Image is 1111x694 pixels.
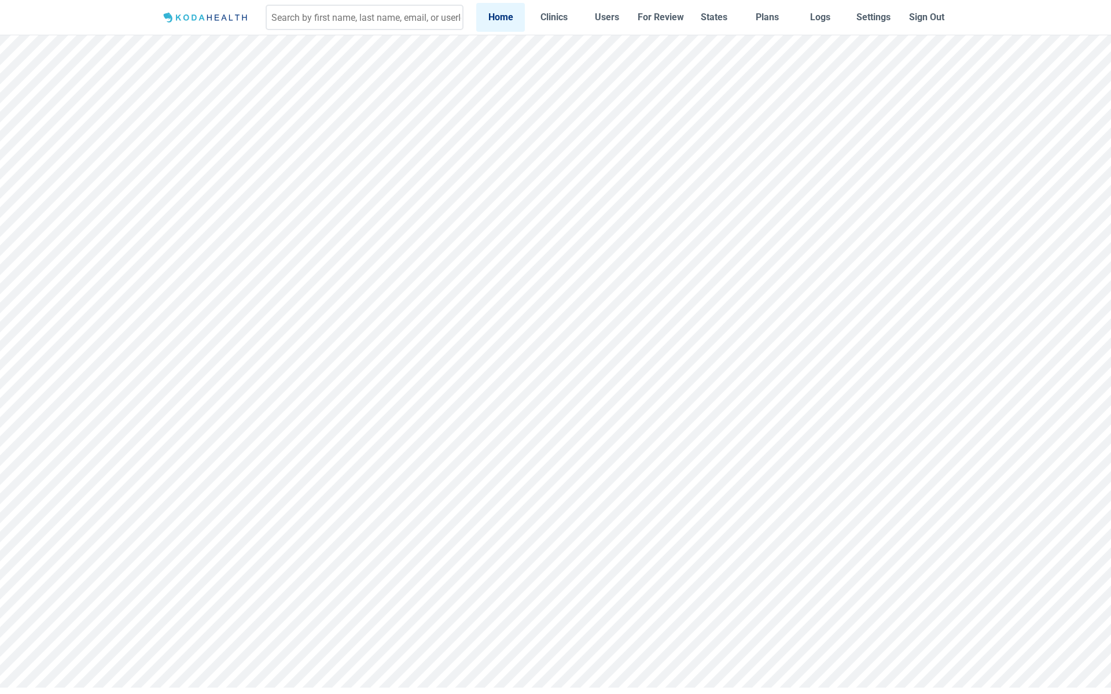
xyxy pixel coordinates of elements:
a: Logs [796,3,845,31]
a: Clinics [529,3,578,31]
img: Logo [160,10,253,25]
a: Settings [849,3,898,31]
a: Users [583,3,631,31]
button: Sign Out [903,3,951,31]
a: States [690,3,738,31]
a: Home [476,3,525,31]
a: Plans [743,3,792,31]
input: Search by first name, last name, email, or userId [266,5,463,30]
a: For Review [636,3,685,31]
